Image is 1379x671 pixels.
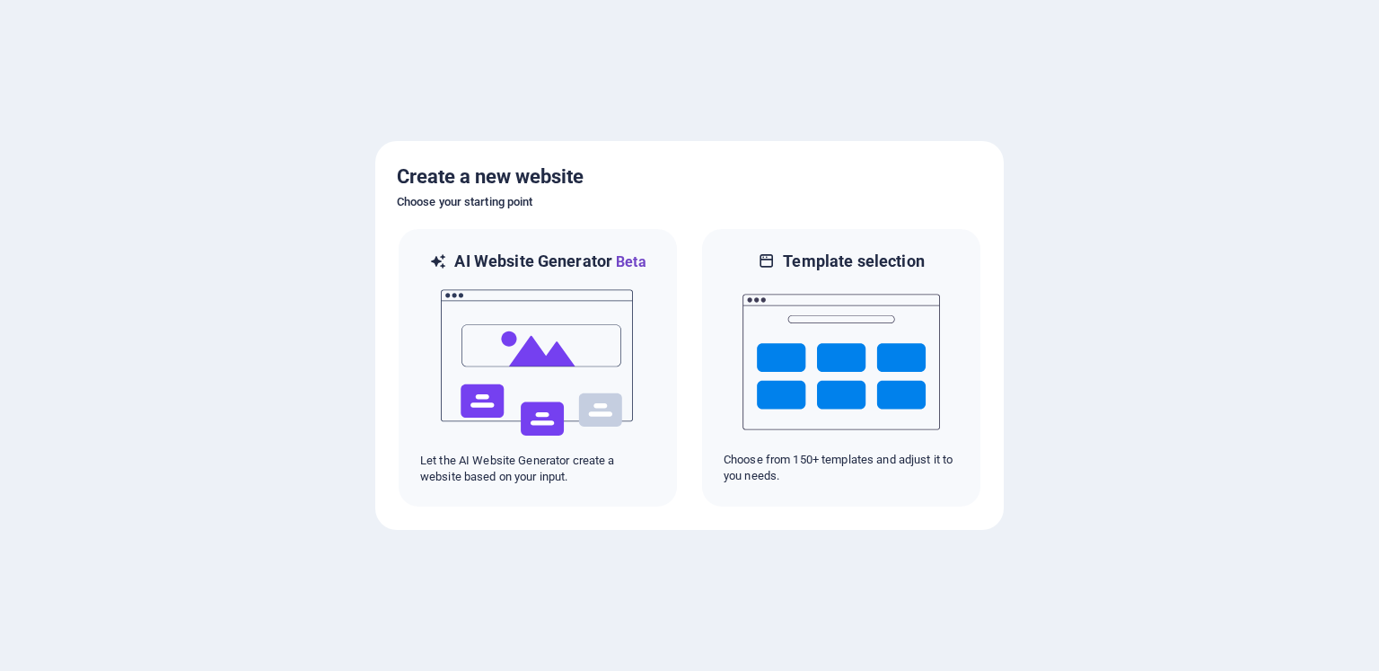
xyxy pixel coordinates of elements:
p: Choose from 150+ templates and adjust it to you needs. [724,452,959,484]
h6: AI Website Generator [454,251,646,273]
div: AI Website GeneratorBetaaiLet the AI Website Generator create a website based on your input. [397,227,679,508]
img: ai [439,273,637,453]
div: Template selectionChoose from 150+ templates and adjust it to you needs. [700,227,982,508]
h6: Template selection [783,251,924,272]
h5: Create a new website [397,163,982,191]
h6: Choose your starting point [397,191,982,213]
p: Let the AI Website Generator create a website based on your input. [420,453,655,485]
span: Beta [612,253,646,270]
